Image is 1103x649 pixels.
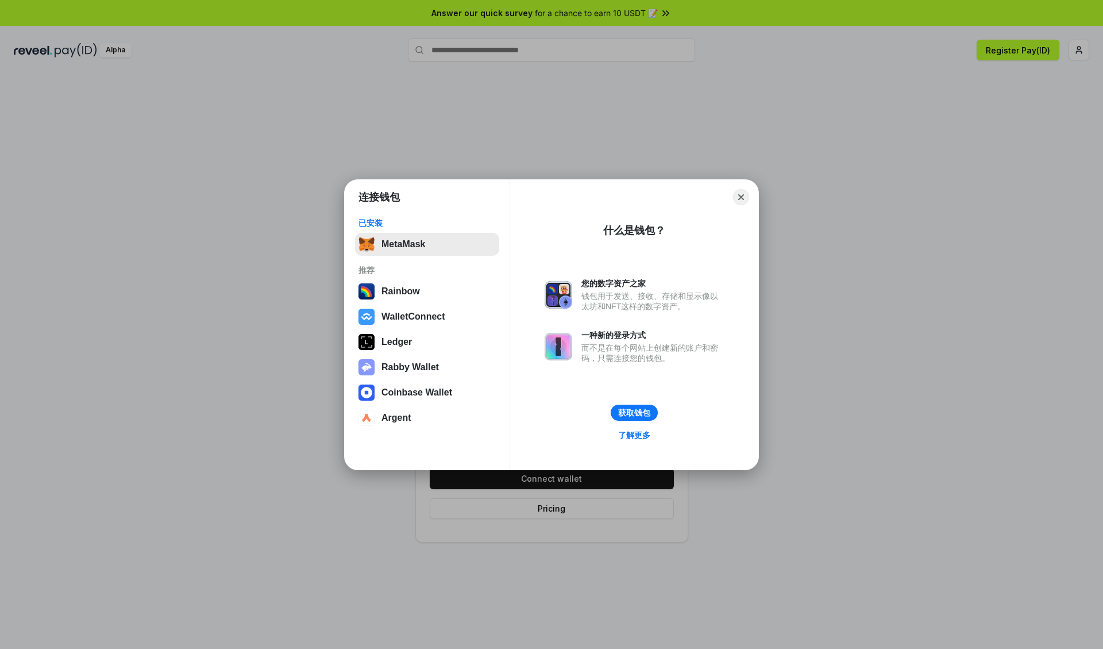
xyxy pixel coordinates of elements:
[358,218,496,228] div: 已安装
[545,281,572,309] img: svg+xml,%3Csvg%20xmlns%3D%22http%3A%2F%2Fwww.w3.org%2F2000%2Fsvg%22%20fill%3D%22none%22%20viewBox...
[358,283,375,299] img: svg+xml,%3Csvg%20width%3D%22120%22%20height%3D%22120%22%20viewBox%3D%220%200%20120%20120%22%20fil...
[581,291,724,312] div: 钱包用于发送、接收、存储和显示像以太坊和NFT这样的数字资产。
[358,385,375,401] img: svg+xml,%3Csvg%20width%3D%2228%22%20height%3D%2228%22%20viewBox%3D%220%200%2028%2028%22%20fill%3D...
[733,189,749,205] button: Close
[381,337,412,347] div: Ledger
[355,406,499,429] button: Argent
[611,405,658,421] button: 获取钱包
[381,387,452,398] div: Coinbase Wallet
[358,334,375,350] img: svg+xml,%3Csvg%20xmlns%3D%22http%3A%2F%2Fwww.w3.org%2F2000%2Fsvg%22%20width%3D%2228%22%20height%3...
[355,233,499,256] button: MetaMask
[603,224,665,237] div: 什么是钱包？
[358,359,375,375] img: svg+xml,%3Csvg%20xmlns%3D%22http%3A%2F%2Fwww.w3.org%2F2000%2Fsvg%22%20fill%3D%22none%22%20viewBox...
[381,312,445,322] div: WalletConnect
[611,428,657,443] a: 了解更多
[581,330,724,340] div: 一种新的登录方式
[358,265,496,275] div: 推荐
[355,280,499,303] button: Rainbow
[381,362,439,372] div: Rabby Wallet
[358,309,375,325] img: svg+xml,%3Csvg%20width%3D%2228%22%20height%3D%2228%22%20viewBox%3D%220%200%2028%2028%22%20fill%3D...
[358,190,400,204] h1: 连接钱包
[618,408,650,418] div: 获取钱包
[381,239,425,249] div: MetaMask
[581,278,724,289] div: 您的数字资产之家
[355,356,499,379] button: Rabby Wallet
[545,333,572,360] img: svg+xml,%3Csvg%20xmlns%3D%22http%3A%2F%2Fwww.w3.org%2F2000%2Fsvg%22%20fill%3D%22none%22%20viewBox...
[381,413,411,423] div: Argent
[618,430,650,440] div: 了解更多
[581,343,724,363] div: 而不是在每个网站上创建新的账户和密码，只需连接您的钱包。
[355,331,499,354] button: Ledger
[381,286,420,297] div: Rainbow
[355,305,499,328] button: WalletConnect
[358,410,375,426] img: svg+xml,%3Csvg%20width%3D%2228%22%20height%3D%2228%22%20viewBox%3D%220%200%2028%2028%22%20fill%3D...
[355,381,499,404] button: Coinbase Wallet
[358,236,375,252] img: svg+xml,%3Csvg%20fill%3D%22none%22%20height%3D%2233%22%20viewBox%3D%220%200%2035%2033%22%20width%...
